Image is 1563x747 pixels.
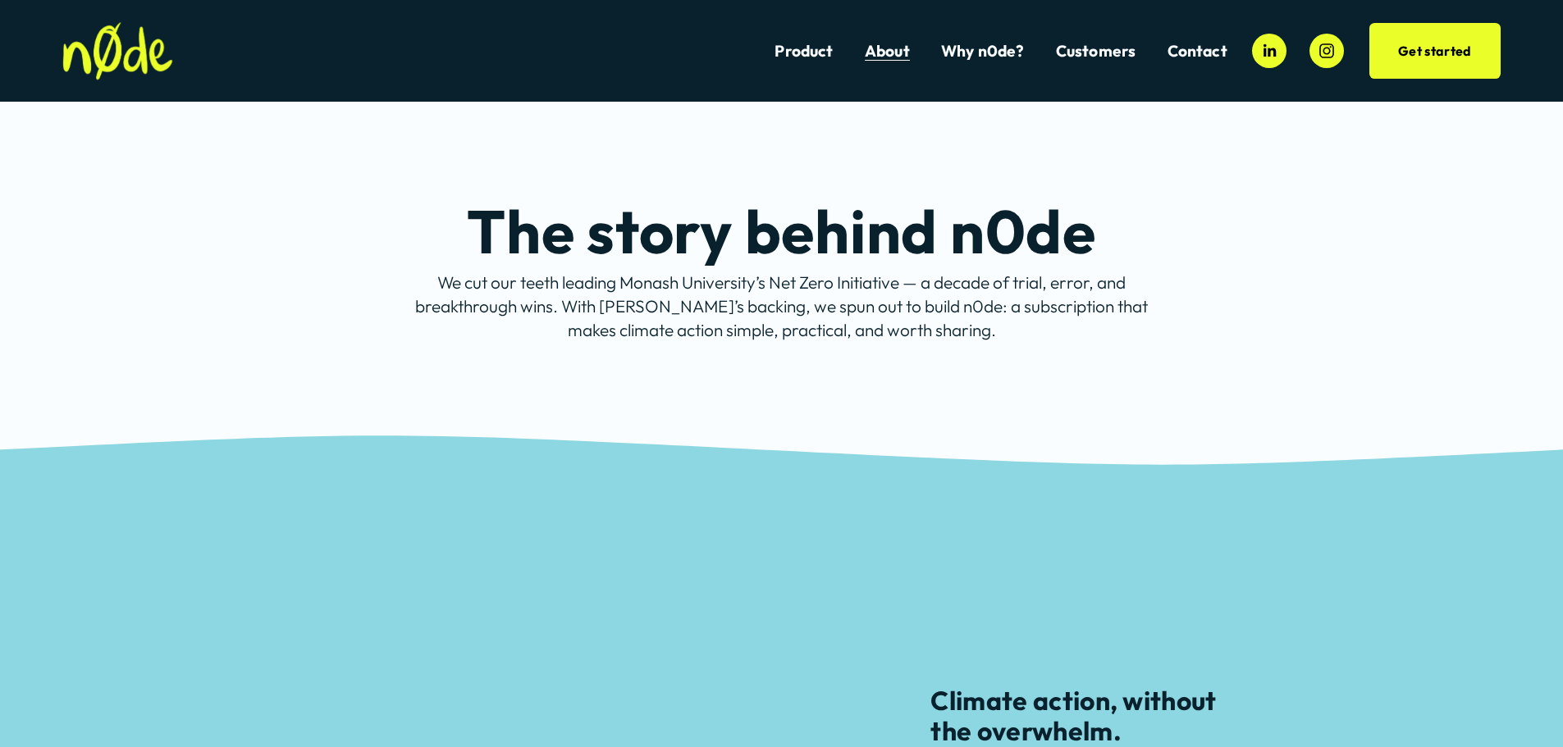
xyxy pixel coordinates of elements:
[1056,40,1136,62] a: folder dropdown
[775,40,833,62] a: Product
[1056,42,1136,61] span: Customers
[1369,23,1501,79] a: Get started
[930,686,1259,746] h3: Climate action, without the overwhelm.
[865,40,910,62] a: About
[400,271,1163,342] p: We cut our teeth leading Monash University’s Net Zero Initiative — a decade of trial, error, and ...
[1309,34,1344,68] a: Instagram
[1168,40,1227,62] a: Contact
[400,200,1163,262] h1: The story behind n0de
[62,22,172,80] img: n0de
[1252,34,1287,68] a: LinkedIn
[941,40,1025,62] a: Why n0de?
